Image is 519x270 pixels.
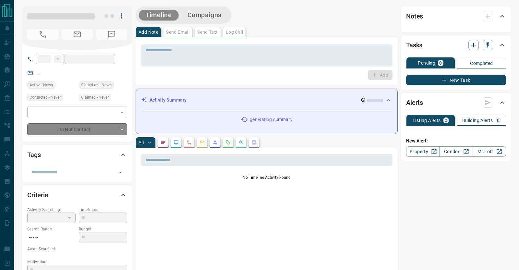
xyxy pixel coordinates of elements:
[181,10,228,20] button: Campaigns
[238,140,244,145] svg: Opportunities
[38,70,40,75] a: --
[139,10,178,20] button: Timeline
[413,118,441,123] p: Listing Alerts
[79,207,127,213] p: Timeframe:
[62,29,93,40] span: No Email
[139,140,144,145] p: All
[27,123,127,135] div: Do Not Contact
[27,150,41,160] h2: Tags
[473,146,506,157] a: Mr.Loft
[27,259,127,265] p: Motivation:
[30,82,53,88] span: Active - Never
[27,226,76,232] p: Search Range:
[406,95,506,110] div: Alerts
[27,232,76,243] p: -- - --
[27,207,76,213] p: Actively Searching:
[79,226,127,232] p: Budget:
[27,147,127,163] div: Tags
[96,29,127,40] span: No Number
[406,8,506,24] div: Notes
[251,140,257,145] svg: Agent Actions
[81,82,112,88] span: Signed up - Never
[27,187,127,203] div: Criteria
[406,75,506,85] button: New Task
[445,118,447,123] p: 0
[187,140,192,145] svg: Calls
[116,168,125,177] button: Open
[406,138,506,144] p: New Alert:
[174,140,179,145] svg: Lead Browsing Activity
[141,94,392,106] div: Activity Summary
[27,190,48,200] h2: Criteria
[212,140,218,145] svg: Listing Alerts
[27,246,127,252] p: Areas Searched:
[30,94,61,101] span: Contacted - Never
[225,140,231,145] svg: Requests
[406,11,423,21] h2: Notes
[199,140,205,145] svg: Emails
[462,118,493,123] p: Building Alerts
[497,118,500,123] p: 0
[141,175,392,180] p: No Timeline Activity Found
[139,30,158,34] p: Add Note
[439,146,473,157] a: Condos
[470,61,493,66] p: Completed
[161,140,166,145] svg: Notes
[81,94,109,101] span: Claimed - Never
[150,97,187,104] p: Activity Summary
[439,61,442,65] p: 0
[406,37,506,53] div: Tasks
[406,40,422,50] h2: Tasks
[250,116,292,123] p: generating summary
[406,97,423,108] h2: Alerts
[27,29,58,40] span: No Number
[406,146,440,157] a: Property
[418,61,435,65] p: Pending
